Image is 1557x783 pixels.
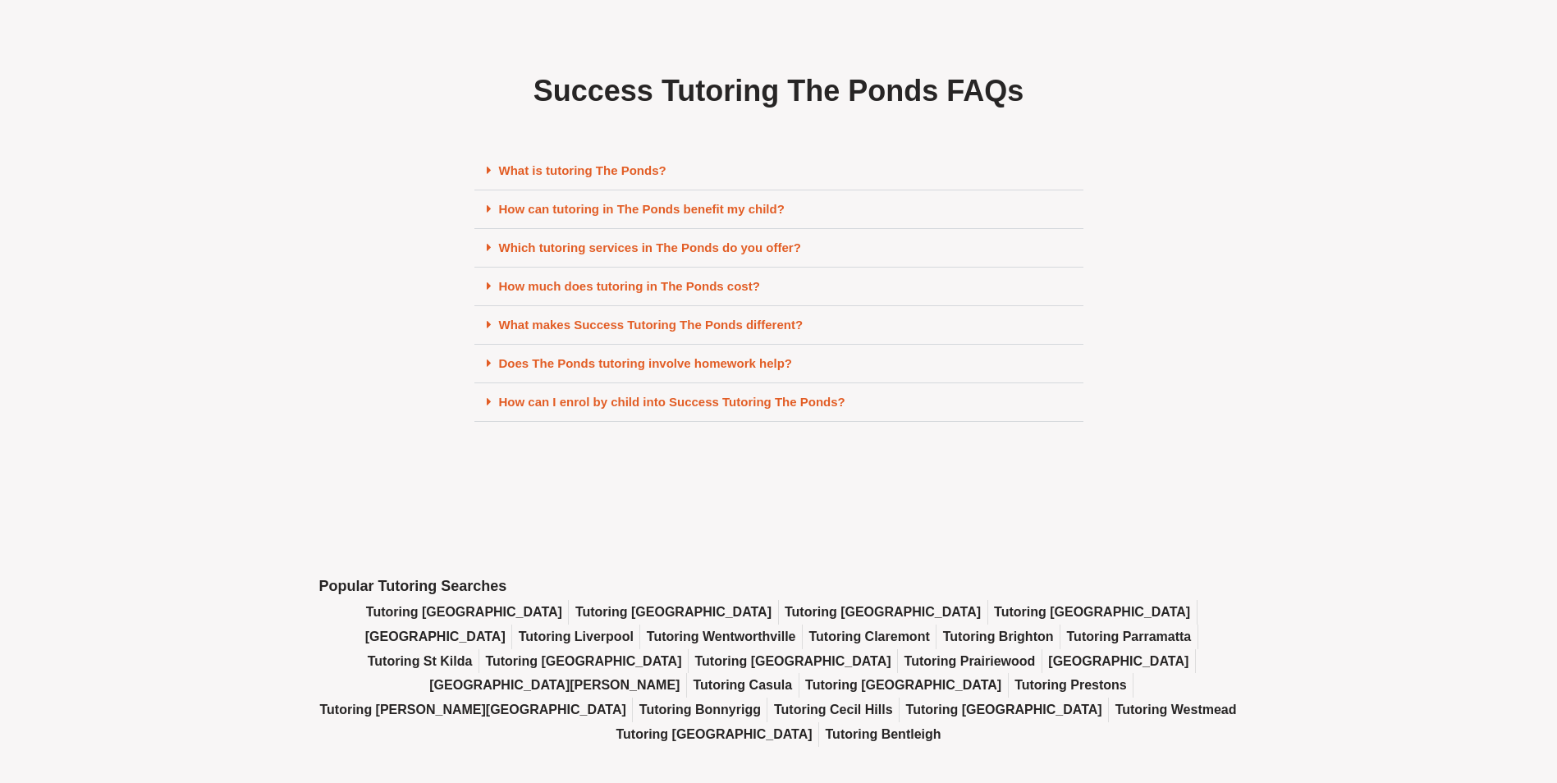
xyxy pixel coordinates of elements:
a: What is tutoring The Ponds? [499,163,666,177]
a: Tutoring [GEOGRAPHIC_DATA] [695,649,891,674]
h2: Popular Tutoring Searches [319,577,1239,596]
a: Tutoring [GEOGRAPHIC_DATA] [785,600,981,625]
a: How much does tutoring in The Ponds cost? [499,279,760,293]
div: Does The Ponds tutoring involve homework help? [474,345,1083,383]
h2: Success Tutoring The Ponds FAQs [474,72,1083,111]
a: Tutoring [GEOGRAPHIC_DATA] [805,673,1001,698]
a: Tutoring [GEOGRAPHIC_DATA] [994,600,1190,625]
a: How can tutoring in The Ponds benefit my child? [499,202,785,216]
a: Tutoring [GEOGRAPHIC_DATA] [616,722,812,747]
div: How much does tutoring in The Ponds cost? [474,268,1083,306]
a: Tutoring Casula [693,673,792,698]
div: Which tutoring services in The Ponds do you offer? [474,229,1083,268]
div: What makes Success Tutoring The Ponds different? [474,306,1083,345]
iframe: Chat Widget [1189,123,1557,783]
a: Tutoring Prestons [1014,673,1127,698]
a: Tutoring Prairiewood [904,649,1036,674]
a: How can I enrol by child into Success Tutoring The Ponds? [499,395,845,409]
a: Tutoring [GEOGRAPHIC_DATA] [575,600,772,625]
a: Does The Ponds tutoring involve homework help? [499,356,793,370]
a: Tutoring Parramatta [1067,625,1192,649]
a: Tutoring [GEOGRAPHIC_DATA] [485,649,681,674]
a: [GEOGRAPHIC_DATA] [1048,649,1188,674]
a: Tutoring Wentworthville [647,625,796,649]
a: Which tutoring services in The Ponds do you offer? [499,240,801,254]
a: [GEOGRAPHIC_DATA][PERSON_NAME] [429,673,680,698]
a: Tutoring [PERSON_NAME][GEOGRAPHIC_DATA] [319,698,625,722]
div: How can tutoring in The Ponds benefit my child? [474,190,1083,229]
a: Tutoring Claremont [808,625,929,649]
a: Tutoring Bentleigh [826,722,941,747]
a: Tutoring [GEOGRAPHIC_DATA] [906,698,1102,722]
a: What makes Success Tutoring The Ponds different? [499,318,804,332]
a: Tutoring [GEOGRAPHIC_DATA] [366,600,562,625]
a: Tutoring Brighton [943,625,1054,649]
a: Tutoring Cecil Hills [774,698,893,722]
a: Tutoring St Kilda [368,649,473,674]
a: [GEOGRAPHIC_DATA] [365,625,506,649]
a: Tutoring Westmead [1115,698,1237,722]
a: Tutoring Bonnyrigg [639,698,761,722]
div: What is tutoring The Ponds? [474,152,1083,190]
a: Tutoring Liverpool [519,625,634,649]
div: How can I enrol by child into Success Tutoring The Ponds? [474,383,1083,422]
